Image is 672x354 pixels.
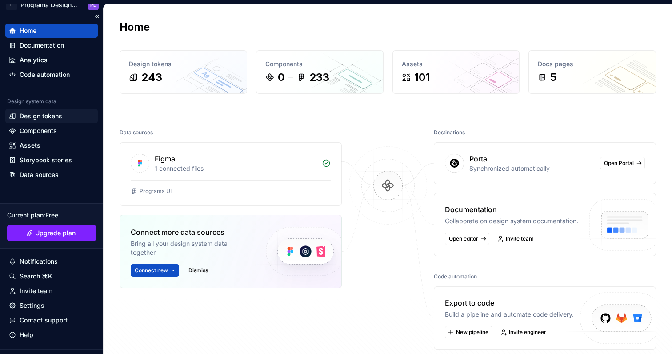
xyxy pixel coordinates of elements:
div: Design tokens [129,60,238,68]
div: Assets [20,141,40,150]
div: Bring all your design system data together. [131,239,251,257]
span: New pipeline [456,329,488,336]
div: Connect more data sources [131,227,251,237]
div: 1 connected files [155,164,316,173]
button: Search ⌘K [5,269,98,283]
div: Home [20,26,36,35]
a: Invite team [495,233,538,245]
span: Open editor [449,235,478,242]
a: Design tokens243 [120,50,247,94]
button: Notifications [5,254,98,269]
a: Components0233 [256,50,384,94]
a: Upgrade plan [7,225,96,241]
span: Invite team [506,235,534,242]
a: Assets [5,138,98,153]
div: Search ⌘K [20,272,52,281]
a: Invite engineer [498,326,550,338]
div: Programa UI [140,188,172,195]
div: Contact support [20,316,68,325]
div: Components [20,126,57,135]
a: Storybook stories [5,153,98,167]
div: Current plan : Free [7,211,96,220]
div: Documentation [20,41,64,50]
a: Open Portal [600,157,645,169]
div: 5 [550,70,556,84]
a: Design tokens [5,109,98,123]
div: Data sources [120,126,153,139]
div: Documentation [445,204,578,215]
div: Collaborate on design system documentation. [445,217,578,225]
button: Collapse sidebar [91,10,103,23]
span: Open Portal [604,160,634,167]
a: Documentation [5,38,98,52]
div: Export to code [445,298,574,308]
span: Upgrade plan [35,229,76,237]
div: Docs pages [538,60,647,68]
div: Build a pipeline and automate code delivery. [445,310,574,319]
div: Figma [155,153,175,164]
a: Settings [5,298,98,313]
a: Figma1 connected filesPrograma UI [120,142,342,206]
a: Open editor [445,233,489,245]
a: Home [5,24,98,38]
div: 0 [278,70,284,84]
a: Assets101 [392,50,520,94]
div: Help [20,330,33,339]
a: Code automation [5,68,98,82]
div: Code automation [434,270,477,283]
div: Assets [402,60,511,68]
div: 233 [309,70,329,84]
div: Notifications [20,257,58,266]
a: Analytics [5,53,98,67]
div: Programa Design System [20,0,77,9]
span: Invite engineer [509,329,546,336]
a: Invite team [5,284,98,298]
span: Connect new [135,267,168,274]
button: Help [5,328,98,342]
button: Dismiss [184,264,212,277]
div: Components [265,60,374,68]
div: Settings [20,301,44,310]
div: Code automation [20,70,70,79]
div: Synchronized automatically [469,164,595,173]
a: Components [5,124,98,138]
div: Analytics [20,56,48,64]
a: Docs pages5 [528,50,656,94]
div: 243 [141,70,162,84]
div: 101 [414,70,430,84]
div: Storybook stories [20,156,72,165]
div: Design system data [7,98,56,105]
div: Invite team [20,286,52,295]
div: Portal [469,153,489,164]
button: Connect new [131,264,179,277]
div: Design tokens [20,112,62,121]
a: Data sources [5,168,98,182]
button: New pipeline [445,326,492,338]
div: Data sources [20,170,59,179]
div: PD [90,1,97,8]
h2: Home [120,20,150,34]
div: Destinations [434,126,465,139]
button: Contact support [5,313,98,327]
span: Dismiss [188,267,208,274]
